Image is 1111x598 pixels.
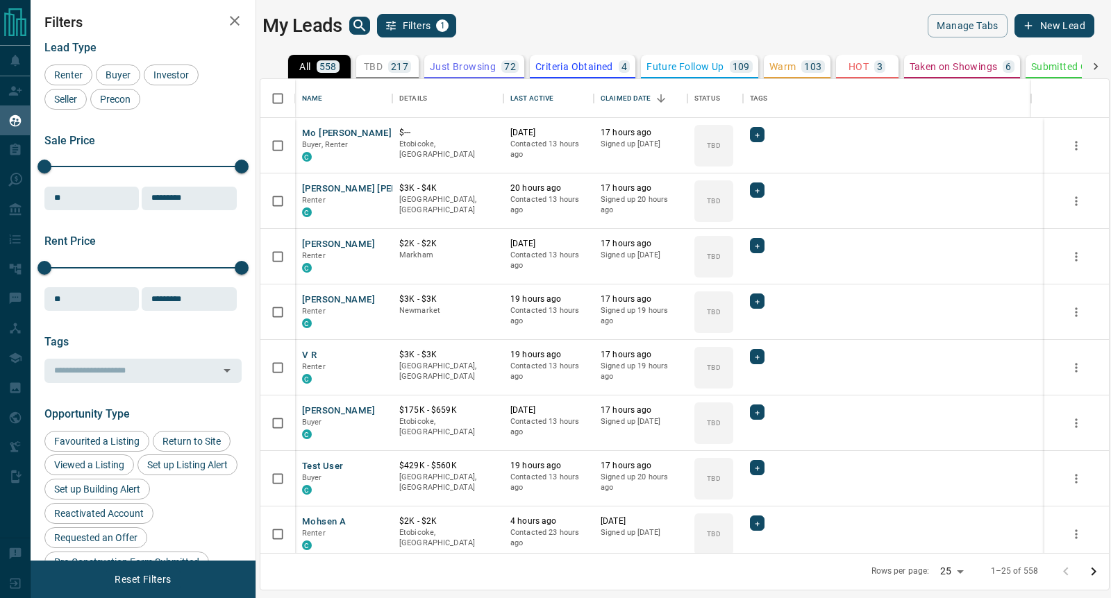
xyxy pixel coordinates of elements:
span: + [755,128,760,142]
button: [PERSON_NAME] [302,238,375,251]
span: Investor [149,69,194,80]
p: [GEOGRAPHIC_DATA], [GEOGRAPHIC_DATA] [399,361,496,382]
span: Renter [49,69,87,80]
div: Viewed a Listing [44,454,134,475]
button: New Lead [1014,14,1094,37]
div: condos.ca [302,540,312,550]
div: Status [687,79,743,118]
p: 217 [391,62,408,71]
span: Pre-Construction Form Submitted [49,556,204,567]
div: Name [302,79,323,118]
p: $2K - $2K [399,238,496,250]
button: Open [217,361,237,380]
p: Etobicoke, [GEOGRAPHIC_DATA] [399,139,496,160]
span: Tags [44,335,69,348]
div: Claimed Date [594,79,687,118]
p: $175K - $659K [399,404,496,416]
div: condos.ca [302,152,312,162]
p: [DATE] [510,127,587,139]
p: HOT [849,62,869,71]
p: Contacted 23 hours ago [510,527,587,549]
span: Reactivated Account [49,508,149,519]
p: Signed up [DATE] [601,416,680,427]
p: 17 hours ago [601,460,680,472]
p: 4 hours ago [510,515,587,527]
div: Favourited a Listing [44,431,149,452]
p: 17 hours ago [601,404,680,416]
div: condos.ca [302,374,312,384]
p: [DATE] [601,515,680,527]
p: Etobicoke, [GEOGRAPHIC_DATA] [399,416,496,438]
div: + [750,515,765,531]
p: Newmarket [399,305,496,316]
p: Warm [769,62,796,71]
div: + [750,404,765,420]
button: Mohsen A [302,515,346,529]
p: Signed up 19 hours ago [601,305,680,327]
p: [GEOGRAPHIC_DATA], [GEOGRAPHIC_DATA] [399,472,496,493]
div: + [750,127,765,142]
div: Investor [144,65,199,85]
p: [GEOGRAPHIC_DATA], [GEOGRAPHIC_DATA] [399,194,496,216]
span: Viewed a Listing [49,459,129,470]
p: $2K - $2K [399,515,496,527]
div: Set up Listing Alert [137,454,237,475]
button: Filters1 [377,14,457,37]
button: more [1066,191,1087,212]
button: more [1066,246,1087,267]
p: TBD [707,196,720,206]
div: + [750,349,765,364]
span: + [755,183,760,197]
p: Rows per page: [871,565,930,577]
button: [PERSON_NAME] [302,404,375,418]
button: more [1066,524,1087,545]
p: Contacted 13 hours ago [510,416,587,438]
button: more [1066,468,1087,489]
span: Renter [302,307,326,316]
p: TBD [707,307,720,317]
p: TBD [707,251,720,262]
p: TBD [707,473,720,484]
p: All [299,62,310,71]
p: Markham [399,250,496,261]
p: 17 hours ago [601,127,680,139]
button: more [1066,135,1087,156]
div: condos.ca [302,318,312,328]
p: TBD [707,140,720,151]
p: Etobicoke, [GEOGRAPHIC_DATA] [399,527,496,549]
span: Buyer [101,69,135,80]
button: Sort [651,89,671,108]
div: condos.ca [302,485,312,495]
p: 19 hours ago [510,460,587,472]
p: Contacted 13 hours ago [510,472,587,493]
button: [PERSON_NAME] [PERSON_NAME] [302,182,450,196]
div: Requested an Offer [44,527,147,548]
div: Seller [44,89,87,110]
p: Future Follow Up [646,62,724,71]
p: 103 [804,62,821,71]
button: Mo [PERSON_NAME] [302,127,392,140]
div: Last Active [503,79,594,118]
p: TBD [707,362,720,373]
span: Renter [302,362,326,371]
span: + [755,461,760,475]
span: Rent Price [44,234,96,248]
div: Renter [44,65,92,85]
p: 6 [1005,62,1011,71]
p: Contacted 13 hours ago [510,305,587,327]
p: $3K - $3K [399,293,496,305]
p: $--- [399,127,496,139]
p: 17 hours ago [601,238,680,250]
div: Tags [743,79,1031,118]
span: 1 [437,21,447,31]
div: condos.ca [302,429,312,439]
p: 17 hours ago [601,182,680,194]
p: 17 hours ago [601,349,680,361]
div: Reactivated Account [44,503,153,524]
p: 17 hours ago [601,293,680,305]
span: Set up Building Alert [49,484,145,495]
div: Set up Building Alert [44,479,150,499]
p: 558 [319,62,337,71]
div: condos.ca [302,263,312,273]
p: Criteria Obtained [535,62,613,71]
